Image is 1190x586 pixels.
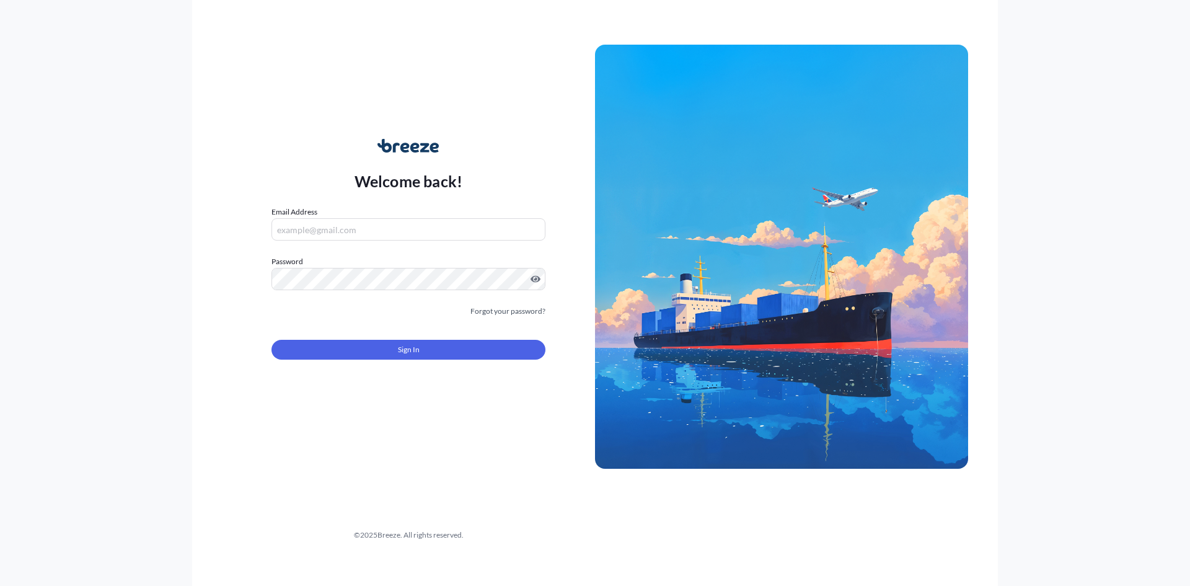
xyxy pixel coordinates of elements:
[398,344,420,356] span: Sign In
[271,218,545,241] input: example@gmail.com
[271,255,545,268] label: Password
[355,171,463,191] p: Welcome back!
[470,305,545,317] a: Forgot your password?
[271,340,545,360] button: Sign In
[531,274,540,284] button: Show password
[595,45,968,469] img: Ship illustration
[222,529,595,541] div: © 2025 Breeze. All rights reserved.
[271,206,317,218] label: Email Address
